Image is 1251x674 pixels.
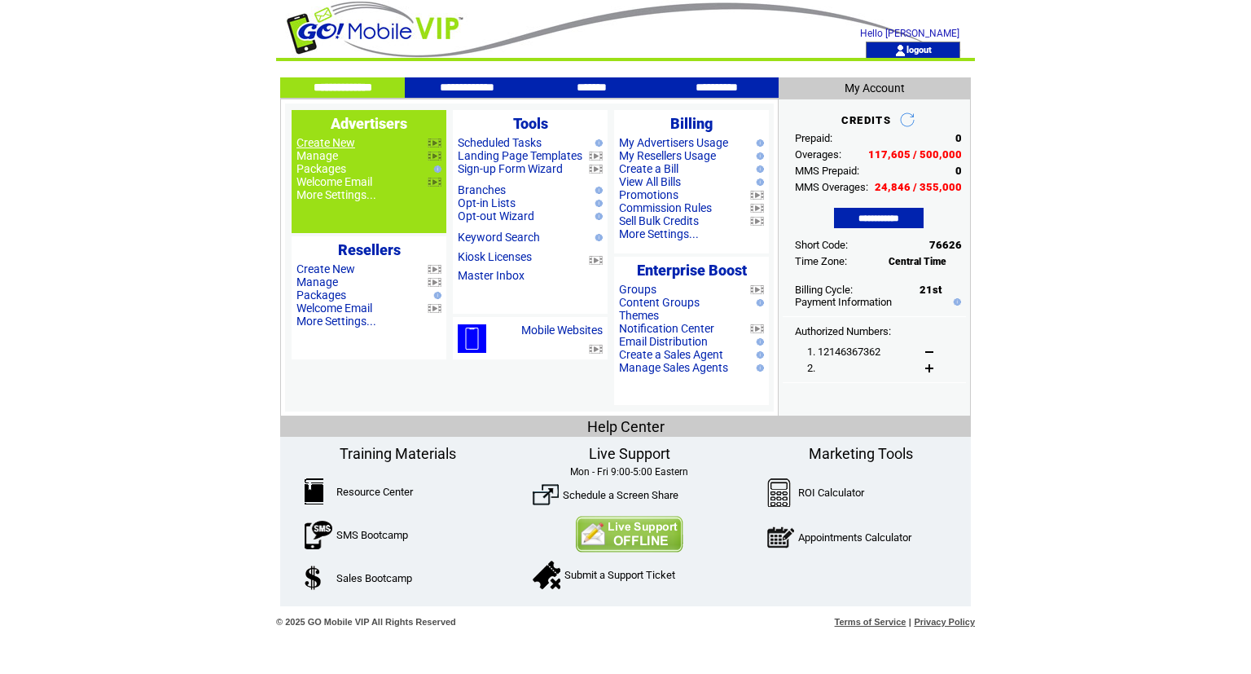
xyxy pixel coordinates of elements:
[296,315,376,328] a: More Settings...
[336,529,408,541] a: SMS Bootcamp
[619,214,699,227] a: Sell Bulk Credits
[591,187,603,194] img: help.gif
[563,489,678,501] a: Schedule a Screen Share
[619,162,678,175] a: Create a Bill
[296,162,346,175] a: Packages
[589,345,603,354] img: video.png
[798,531,911,544] a: Appointments Calculator
[750,217,764,226] img: video.png
[591,213,603,220] img: help.gif
[428,278,441,287] img: video.png
[589,445,670,462] span: Live Support
[336,486,413,498] a: Resource Center
[753,338,764,346] img: help.gif
[296,149,338,162] a: Manage
[331,115,407,132] span: Advertisers
[430,292,441,299] img: help.gif
[458,196,516,209] a: Opt-in Lists
[753,364,764,372] img: help.gif
[340,445,456,462] span: Training Materials
[296,302,372,315] a: Welcome Email
[619,309,659,322] a: Themes
[845,81,905,95] span: My Account
[929,239,962,251] span: 76626
[835,617,906,627] a: Terms of Service
[841,114,891,126] span: CREDITS
[458,231,540,244] a: Keyword Search
[619,188,678,201] a: Promotions
[458,136,542,149] a: Scheduled Tasks
[795,296,892,308] a: Payment Information
[914,617,975,627] a: Privacy Policy
[513,115,548,132] span: Tools
[906,44,932,55] a: logout
[619,201,712,214] a: Commission Rules
[894,44,906,57] img: account_icon.gif
[807,362,815,374] span: 2.
[753,139,764,147] img: help.gif
[619,348,723,361] a: Create a Sales Agent
[296,275,338,289] a: Manage
[619,322,714,335] a: Notification Center
[875,181,962,193] span: 24,846 / 355,000
[589,165,603,174] img: video.png
[533,561,560,589] img: SupportTicket.png
[767,478,792,507] img: Calculator.png
[305,566,323,590] img: SalesBootcamp.png
[591,139,603,147] img: help.gif
[428,304,441,313] img: video.png
[619,283,656,296] a: Groups
[619,296,700,309] a: Content Groups
[619,149,716,162] a: My Resellers Usage
[670,115,713,132] span: Billing
[458,269,525,282] a: Master Inbox
[795,148,841,161] span: Overages:
[336,572,412,584] a: Sales Bootcamp
[619,227,699,240] a: More Settings...
[458,183,506,196] a: Branches
[589,152,603,161] img: video.png
[750,204,764,213] img: video.png
[753,299,764,306] img: help.gif
[753,351,764,359] img: help.gif
[458,324,486,353] img: mobile-websites.png
[428,139,441,148] img: video.png
[795,132,832,144] span: Prepaid:
[589,256,603,265] img: video.png
[750,324,764,333] img: video.png
[767,523,794,552] img: AppointmentCalc.png
[619,335,708,348] a: Email Distribution
[570,466,688,478] span: Mon - Fri 9:00-5:00 Eastern
[305,521,332,549] img: SMSBootcamp.png
[860,28,959,39] span: Hello [PERSON_NAME]
[955,132,962,144] span: 0
[795,181,868,193] span: MMS Overages:
[533,482,559,508] img: ScreenShare.png
[296,289,346,302] a: Packages
[591,200,603,207] img: help.gif
[889,256,946,267] span: Central Time
[296,175,372,188] a: Welcome Email
[868,148,962,161] span: 117,605 / 500,000
[950,298,961,306] img: help.gif
[428,152,441,161] img: video.png
[909,617,911,627] span: |
[920,284,942,296] span: 21st
[296,136,355,149] a: Create New
[753,165,764,173] img: help.gif
[564,569,675,581] a: Submit a Support Ticket
[587,418,665,435] span: Help Center
[296,262,355,275] a: Create New
[521,324,603,337] a: Mobile Websites
[807,346,880,358] span: 1. 12146367362
[458,149,582,162] a: Landing Page Templates
[458,209,534,222] a: Opt-out Wizard
[795,239,848,251] span: Short Code:
[428,265,441,274] img: video.png
[753,152,764,160] img: help.gif
[458,250,532,263] a: Kiosk Licenses
[430,165,441,173] img: help.gif
[955,165,962,177] span: 0
[795,165,859,177] span: MMS Prepaid:
[619,361,728,374] a: Manage Sales Agents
